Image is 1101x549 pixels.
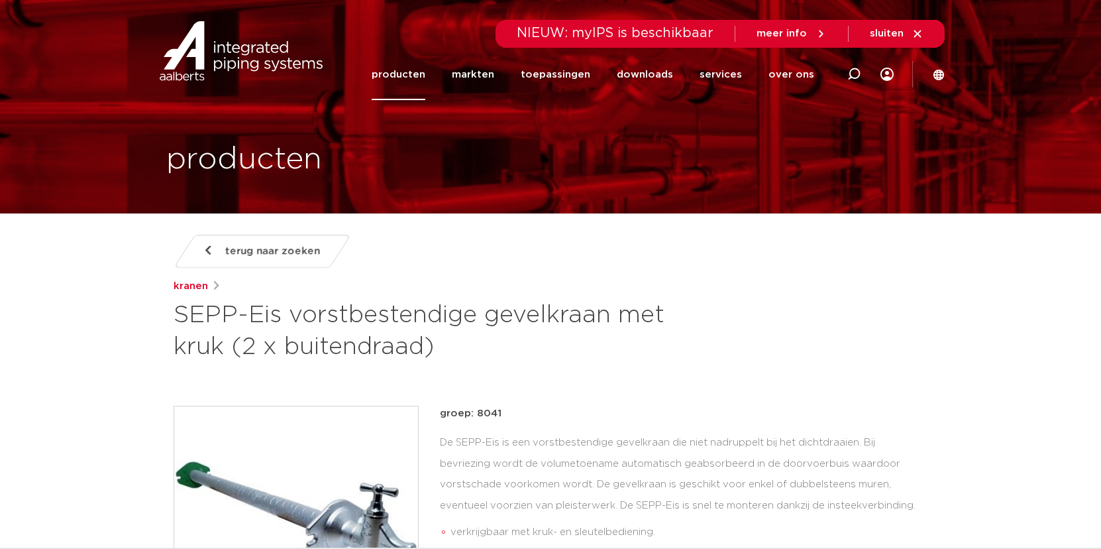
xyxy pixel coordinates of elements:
li: verkrijgbaar met kruk- en sleutelbediening. [450,522,927,543]
a: sluiten [870,28,923,40]
span: terug naar zoeken [225,241,320,262]
a: terug naar zoeken [174,235,351,268]
span: sluiten [870,29,904,38]
p: groep: 8041 [440,406,927,422]
span: meer info [757,29,807,38]
a: services [700,49,742,100]
h1: SEPP-Eis vorstbestendige gevelkraan met kruk (2 x buitendraad) [174,300,671,363]
h1: producten [166,139,322,181]
a: meer info [757,28,827,40]
a: over ons [768,49,814,100]
a: kranen [174,278,208,294]
nav: Menu [372,49,814,100]
a: markten [452,49,494,100]
a: toepassingen [521,49,590,100]
a: producten [372,49,425,100]
a: downloads [617,49,673,100]
span: NIEUW: myIPS is beschikbaar [517,27,713,40]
